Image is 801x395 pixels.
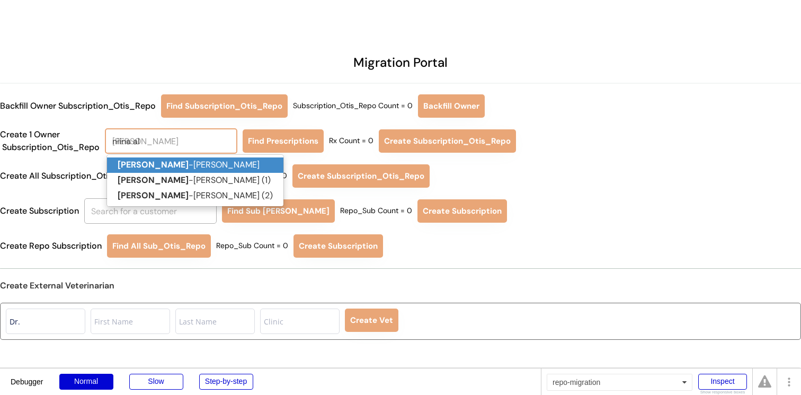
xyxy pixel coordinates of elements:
div: Repo_Sub Count = 0 [216,241,288,251]
button: Create Subscription_Otis_Repo [379,129,516,153]
div: Step-by-step [199,374,253,390]
button: Create Vet [345,309,398,332]
div: Show responsive boxes [698,390,747,394]
div: Rx Count = 0 [329,136,373,146]
div: Subscription_Otis_Repo Count = 0 [293,101,413,111]
strong: [PERSON_NAME] [118,159,189,170]
div: Inspect [698,374,747,390]
div: Slow [129,374,183,390]
div: Normal [59,374,113,390]
button: Create Subscription [417,199,507,223]
button: Find Subscription_Otis_Repo [161,94,288,118]
p: -[PERSON_NAME] [107,157,283,173]
button: Find Sub [PERSON_NAME] [222,199,335,223]
button: Find Prescriptions [243,129,324,153]
div: Debugger [11,368,43,385]
div: repo-migration [547,374,692,391]
input: Clinic [260,309,340,334]
button: Create Subscription [293,234,383,258]
div: Migration Portal [353,53,448,72]
button: Backfill Owner [418,94,485,118]
p: -[PERSON_NAME] (2) [107,188,283,204]
strong: [PERSON_NAME] [118,190,189,201]
strong: [PERSON_NAME] [118,174,189,186]
button: Find All Sub_Otis_Repo [107,234,211,258]
input: Title [6,309,85,334]
button: Create Subscription_Otis_Repo [292,164,430,188]
div: Repo_Sub Count = 0 [340,206,412,216]
input: Search for a customer [84,198,217,224]
input: Search for a customer [105,128,237,154]
input: First Name [91,309,170,334]
input: Last Name [175,309,255,334]
p: -[PERSON_NAME] (1) [107,173,283,188]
